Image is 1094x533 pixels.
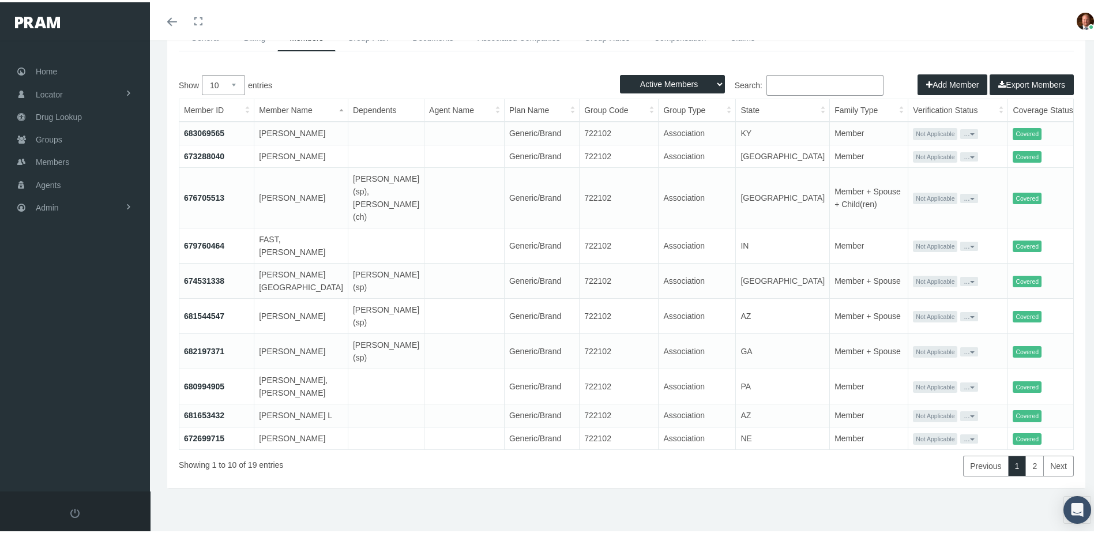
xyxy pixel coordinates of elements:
[1013,190,1042,202] span: Covered
[184,239,224,248] a: 679760464
[736,425,830,447] td: NE
[184,191,224,200] a: 676705513
[184,309,224,318] a: 681544547
[254,261,348,296] td: [PERSON_NAME][GEOGRAPHIC_DATA]
[1013,238,1042,250] span: Covered
[1043,453,1074,474] a: Next
[913,408,957,420] span: Not Applicable
[348,261,424,296] td: [PERSON_NAME](sp)
[348,296,424,332] td: [PERSON_NAME](sp)
[913,273,957,286] span: Not Applicable
[504,261,579,296] td: Generic/Brand
[36,104,82,126] span: Drug Lookup
[254,402,348,425] td: [PERSON_NAME] L
[504,296,579,332] td: Generic/Brand
[913,309,957,321] span: Not Applicable
[36,126,62,148] span: Groups
[184,431,224,441] a: 672699715
[913,431,957,443] span: Not Applicable
[424,97,505,119] th: Agent Name: activate to sort column ascending
[736,261,830,296] td: [GEOGRAPHIC_DATA]
[504,226,579,261] td: Generic/Brand
[659,261,736,296] td: Association
[659,402,736,425] td: Association
[830,402,908,425] td: Member
[736,367,830,402] td: PA
[504,97,579,119] th: Plan Name: activate to sort column ascending
[504,166,579,226] td: Generic/Brand
[830,226,908,261] td: Member
[830,119,908,142] td: Member
[908,97,1008,119] th: Verification Status: activate to sort column ascending
[659,97,736,119] th: Group Type: activate to sort column ascending
[254,226,348,261] td: FAST, [PERSON_NAME]
[504,425,579,447] td: Generic/Brand
[960,310,978,319] button: ...
[736,142,830,166] td: [GEOGRAPHIC_DATA]
[254,296,348,332] td: [PERSON_NAME]
[1013,431,1042,443] span: Covered
[580,166,659,226] td: 722102
[348,332,424,367] td: [PERSON_NAME](sp)
[1013,379,1042,391] span: Covered
[736,226,830,261] td: IN
[960,192,978,201] button: ...
[254,367,348,402] td: [PERSON_NAME], [PERSON_NAME]
[960,432,978,441] button: ...
[184,126,224,136] a: 683069565
[1013,408,1042,420] span: Covered
[504,332,579,367] td: Generic/Brand
[830,166,908,226] td: Member + Spouse + Child(ren)
[36,172,61,194] span: Agents
[736,296,830,332] td: AZ
[580,226,659,261] td: 722102
[36,58,57,80] span: Home
[659,142,736,166] td: Association
[1008,453,1027,474] a: 1
[348,97,424,119] th: Dependents
[1077,10,1094,28] img: S_Profile_Picture_693.jpg
[659,226,736,261] td: Association
[960,345,978,354] button: ...
[659,119,736,142] td: Association
[960,275,978,284] button: ...
[504,142,579,166] td: Generic/Brand
[830,296,908,332] td: Member + Spouse
[913,379,957,391] span: Not Applicable
[830,142,908,166] td: Member
[960,150,978,159] button: ...
[830,97,908,119] th: Family Type: activate to sort column ascending
[179,73,626,93] label: Show entries
[504,119,579,142] td: Generic/Brand
[580,367,659,402] td: 722102
[659,367,736,402] td: Association
[254,332,348,367] td: [PERSON_NAME]
[184,274,224,283] a: 674531338
[918,72,987,93] button: Add Member
[990,72,1074,93] button: Export Members
[913,190,957,202] span: Not Applicable
[254,119,348,142] td: [PERSON_NAME]
[659,296,736,332] td: Association
[15,14,60,26] img: PRAM_20_x_78.png
[179,97,254,119] th: Member ID: activate to sort column ascending
[960,380,978,389] button: ...
[254,142,348,166] td: [PERSON_NAME]
[254,166,348,226] td: [PERSON_NAME]
[913,344,957,356] span: Not Applicable
[736,166,830,226] td: [GEOGRAPHIC_DATA]
[830,367,908,402] td: Member
[348,166,424,226] td: [PERSON_NAME](sp), [PERSON_NAME](ch)
[36,194,59,216] span: Admin
[1025,453,1044,474] a: 2
[830,425,908,447] td: Member
[1013,309,1042,321] span: Covered
[202,73,245,93] select: Showentries
[254,425,348,447] td: [PERSON_NAME]
[830,261,908,296] td: Member + Spouse
[659,425,736,447] td: Association
[36,81,63,103] span: Locator
[580,142,659,166] td: 722102
[913,149,957,161] span: Not Applicable
[184,344,224,354] a: 682197371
